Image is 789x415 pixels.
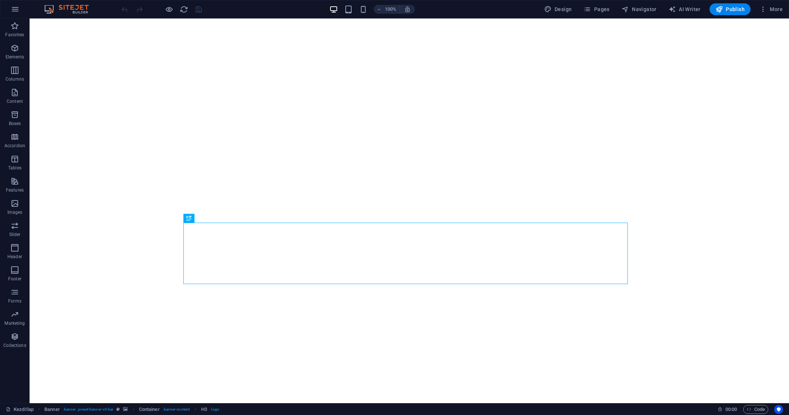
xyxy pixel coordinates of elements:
[544,6,572,13] span: Design
[6,54,24,60] p: Elements
[774,405,783,414] button: Usercentrics
[385,5,397,14] h6: 100%
[6,76,24,82] p: Columns
[668,6,701,13] span: AI Writer
[8,165,21,171] p: Tables
[7,209,23,215] p: Images
[583,6,609,13] span: Pages
[731,406,732,412] span: :
[622,6,657,13] span: Navigator
[6,187,24,193] p: Features
[619,3,660,15] button: Navigator
[5,32,24,38] p: Favorites
[8,298,21,304] p: Forms
[179,5,188,14] button: reload
[374,5,400,14] button: 100%
[9,121,21,126] p: Boxes
[756,3,786,15] button: More
[123,407,128,411] i: This element contains a background
[580,3,612,15] button: Pages
[139,405,160,414] span: Click to select. Double-click to edit
[743,405,768,414] button: Code
[759,6,783,13] span: More
[718,405,737,414] h6: Session time
[7,98,23,104] p: Content
[725,405,737,414] span: 00 00
[746,405,765,414] span: Code
[4,143,25,149] p: Accordion
[9,232,21,237] p: Slider
[163,405,190,414] span: . banner-content
[116,407,120,411] i: This element is a customizable preset
[715,6,745,13] span: Publish
[541,3,575,15] button: Design
[63,405,114,414] span: . banner .preset-banner-v3-bar
[666,3,704,15] button: AI Writer
[4,320,25,326] p: Marketing
[710,3,751,15] button: Publish
[404,6,411,13] i: On resize automatically adjust zoom level to fit chosen device.
[44,405,219,414] nav: breadcrumb
[7,254,22,260] p: Header
[8,276,21,282] p: Footer
[44,405,60,414] span: Click to select. Double-click to edit
[180,5,188,14] i: Reload page
[201,405,207,414] span: Click to select. Double-click to edit
[541,3,575,15] div: Design (Ctrl+Alt+Y)
[6,405,34,414] a: Click to cancel selection. Double-click to open Pages
[3,343,26,348] p: Collections
[210,405,219,414] span: . logo
[43,5,98,14] img: Editor Logo
[165,5,173,14] button: Click here to leave preview mode and continue editing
